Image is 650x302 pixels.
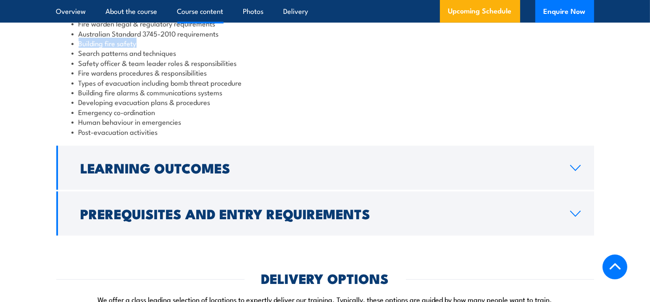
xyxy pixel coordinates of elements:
h2: Prerequisites and Entry Requirements [81,207,557,219]
a: Learning Outcomes [56,146,594,190]
li: Search patterns and techniques [71,48,579,58]
li: Building fire safety [71,38,579,48]
h2: DELIVERY OPTIONS [261,272,389,284]
li: Fire warden legal & regulatory requirements [71,18,579,28]
li: Developing evacuation plans & procedures [71,97,579,107]
h2: Learning Outcomes [81,162,557,173]
li: Safety officer & team leader roles & responsibilities [71,58,579,68]
li: Building fire alarms & communications systems [71,87,579,97]
li: Emergency co-ordination [71,107,579,117]
li: Human behaviour in emergencies [71,117,579,126]
li: Australian Standard 3745-2010 requirements [71,29,579,38]
li: Post-evacuation activities [71,127,579,137]
li: Types of evacuation including bomb threat procedure [71,78,579,87]
a: Prerequisites and Entry Requirements [56,192,594,236]
li: Fire wardens procedures & responsibilities [71,68,579,77]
